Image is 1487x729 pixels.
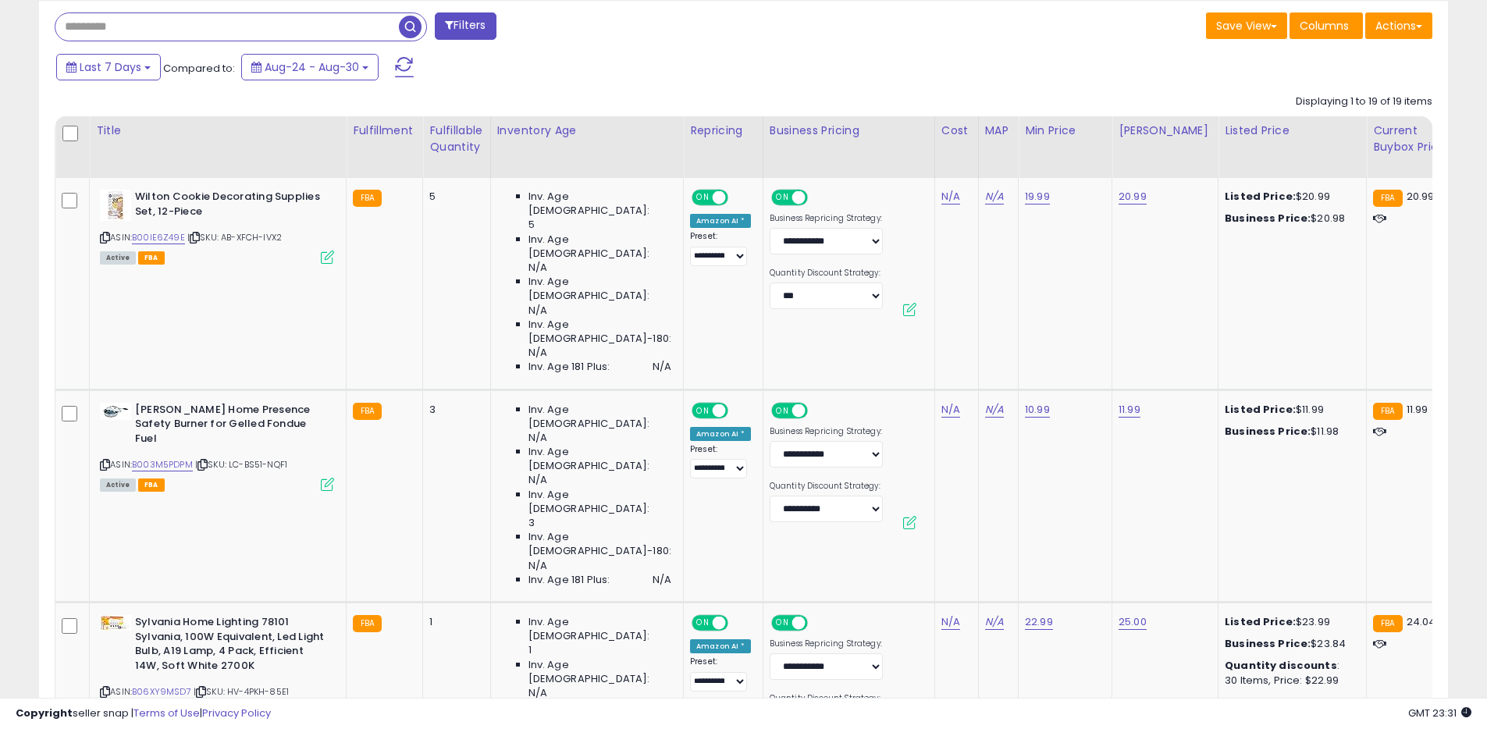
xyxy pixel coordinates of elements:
span: Aug-24 - Aug-30 [265,59,359,75]
div: Current Buybox Price [1373,123,1453,155]
span: 5 [528,218,535,232]
div: Title [96,123,340,139]
a: B00IE6Z49E [132,231,185,244]
span: 11.99 [1407,402,1428,417]
span: Inv. Age [DEMOGRAPHIC_DATA]-180: [528,530,671,558]
span: N/A [528,559,547,573]
button: Last 7 Days [56,54,161,80]
a: 11.99 [1119,402,1140,418]
label: Business Repricing Strategy: [770,213,883,224]
span: OFF [805,404,830,417]
a: 22.99 [1025,614,1053,630]
span: N/A [528,304,547,318]
span: FBA [138,251,165,265]
span: Inv. Age 181 Plus: [528,360,610,374]
div: $23.99 [1225,615,1354,629]
div: Preset: [690,444,751,479]
span: N/A [653,573,671,587]
span: ON [693,404,713,417]
small: FBA [353,615,382,632]
img: 31MgBmIPVyL._SL40_.jpg [100,403,131,420]
div: MAP [985,123,1012,139]
b: [PERSON_NAME] Home Presence Safety Burner for Gelled Fondue Fuel [135,403,325,450]
b: Sylvania Home Lighting 78101 Sylvania, 100W Equivalent, Led Light Bulb, A19 Lamp, 4 Pack, Efficie... [135,615,325,677]
a: Terms of Use [133,706,200,720]
span: 2025-09-7 23:31 GMT [1408,706,1471,720]
div: Preset: [690,656,751,692]
span: | SKU: LC-BS51-NQF1 [195,458,287,471]
span: Inv. Age [DEMOGRAPHIC_DATA]: [528,488,671,516]
span: 20.99 [1407,189,1435,204]
span: OFF [805,617,830,630]
span: Inv. Age [DEMOGRAPHIC_DATA]: [528,615,671,643]
a: 10.99 [1025,402,1050,418]
div: Fulfillable Quantity [429,123,483,155]
b: Business Price: [1225,211,1311,226]
div: 5 [429,190,478,204]
div: Min Price [1025,123,1105,139]
small: FBA [353,190,382,207]
div: Cost [941,123,972,139]
span: N/A [528,431,547,445]
b: Listed Price: [1225,614,1296,629]
span: OFF [726,617,751,630]
span: Last 7 Days [80,59,141,75]
a: B003M5PDPM [132,458,193,471]
button: Filters [435,12,496,40]
span: Inv. Age [DEMOGRAPHIC_DATA]: [528,403,671,431]
a: N/A [941,614,960,630]
small: FBA [353,403,382,420]
a: N/A [941,402,960,418]
div: 30 Items, Price: $22.99 [1225,674,1354,688]
span: | SKU: AB-XFCH-IVX2 [187,231,282,244]
small: FBA [1373,190,1402,207]
span: ON [773,617,792,630]
span: ON [773,404,792,417]
a: 19.99 [1025,189,1050,204]
span: Inv. Age [DEMOGRAPHIC_DATA]: [528,445,671,473]
span: ON [773,191,792,204]
span: ON [693,191,713,204]
div: ASIN: [100,403,334,489]
div: $23.84 [1225,637,1354,651]
span: OFF [726,191,751,204]
span: 24.04 [1407,614,1436,629]
span: OFF [726,404,751,417]
strong: Copyright [16,706,73,720]
span: All listings currently available for purchase on Amazon [100,478,136,492]
label: Quantity Discount Strategy: [770,268,883,279]
img: 41PFyoM3YCL._SL40_.jpg [100,190,131,221]
label: Business Repricing Strategy: [770,426,883,437]
span: 3 [528,516,535,530]
button: Save View [1206,12,1287,39]
div: $20.98 [1225,212,1354,226]
b: Wilton Cookie Decorating Supplies Set, 12-Piece [135,190,325,222]
div: Amazon AI * [690,639,751,653]
div: $11.98 [1225,425,1354,439]
span: Inv. Age [DEMOGRAPHIC_DATA]: [528,275,671,303]
span: Columns [1300,18,1349,34]
div: $20.99 [1225,190,1354,204]
button: Actions [1365,12,1432,39]
div: Amazon AI * [690,214,751,228]
span: 1 [528,643,532,657]
span: Inv. Age [DEMOGRAPHIC_DATA]: [528,190,671,218]
span: N/A [528,473,547,487]
a: N/A [941,189,960,204]
button: Aug-24 - Aug-30 [241,54,379,80]
span: OFF [805,191,830,204]
div: [PERSON_NAME] [1119,123,1211,139]
b: Business Price: [1225,636,1311,651]
label: Business Repricing Strategy: [770,638,883,649]
div: $11.99 [1225,403,1354,417]
small: FBA [1373,403,1402,420]
a: 25.00 [1119,614,1147,630]
span: Inv. Age 181 Plus: [528,573,610,587]
a: 20.99 [1119,189,1147,204]
div: Business Pricing [770,123,928,139]
div: 1 [429,615,478,629]
span: Compared to: [163,61,235,76]
b: Listed Price: [1225,189,1296,204]
span: N/A [653,360,671,374]
span: Inv. Age [DEMOGRAPHIC_DATA]-180: [528,318,671,346]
